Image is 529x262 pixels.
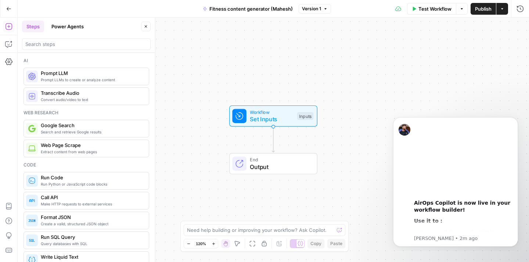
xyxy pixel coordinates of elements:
span: Run Python or JavaScript code blocks [41,181,143,187]
span: Run Code [41,174,143,181]
span: Prompt LLM [41,69,143,77]
span: 120% [196,241,206,247]
span: Version 1 [302,6,321,12]
div: Ai [24,57,149,64]
iframe: Intercom notifications message [382,111,529,251]
button: Test Workflow [407,3,456,15]
span: Run SQL Query [41,233,143,241]
div: WorkflowSet InputsInputs [205,105,342,127]
div: Inputs [297,112,313,120]
span: Copy [310,240,321,247]
span: Query databases with SQL [41,241,143,247]
span: Call API [41,194,143,201]
button: Version 1 [299,4,331,14]
span: Paste [330,240,342,247]
span: Fitness content generator (Mahesh) [209,5,293,12]
div: Code [24,162,149,168]
span: Create a valid, structured JSON object [41,221,143,227]
span: Publish [475,5,492,12]
span: Make HTTP requests to external services [41,201,143,207]
g: Edge from start to end [272,127,274,152]
input: Search steps [25,40,147,48]
span: Web Page Scrape [41,141,143,149]
span: Extract content from web pages [41,149,143,155]
span: Write Liquid Text [41,253,143,261]
span: Google Search [41,122,143,129]
button: Publish [471,3,496,15]
div: EndOutput [205,153,342,175]
span: Set Inputs [250,115,294,123]
button: Paste [327,239,345,248]
span: Convert audio/video to text [41,97,143,103]
span: Prompt LLMs to create or analyze content [41,77,143,83]
span: Search and retrieve Google results [41,129,143,135]
button: Copy [307,239,324,248]
button: Fitness content generator (Mahesh) [198,3,297,15]
span: Workflow [250,108,294,115]
span: End [250,156,310,163]
span: Output [250,162,310,171]
div: Web research [24,110,149,116]
span: Format JSON [41,213,143,221]
span: Transcribe Audio [41,89,143,97]
span: Test Workflow [418,5,451,12]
